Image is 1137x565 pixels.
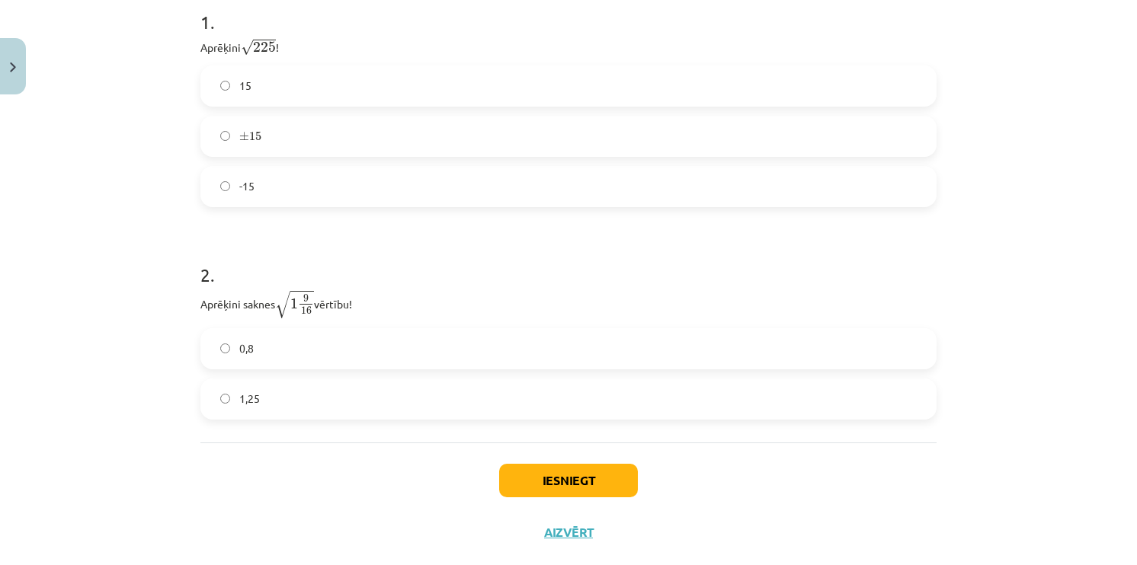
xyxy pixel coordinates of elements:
input: 15 [220,81,230,91]
span: √ [241,40,253,56]
span: 0,8 [239,340,254,356]
span: 225 [253,42,276,53]
span: -15 [239,178,255,194]
input: -15 [220,181,230,191]
input: 0,8 [220,343,230,353]
button: Aizvērt [540,525,597,540]
span: 15 [239,78,251,94]
img: icon-close-lesson-0947bae3869378f0d4975bcd49f059093ad1ed9edebbc8119c70593378902aed.svg [10,62,16,72]
span: 16 [301,307,312,314]
p: Aprēķini saknes vērtību! [200,289,937,319]
input: 1,25 [220,394,230,404]
span: 15 [249,132,261,141]
span: 9 [303,295,309,302]
h1: 2 . [200,238,937,285]
p: Aprēķini ! [200,37,937,56]
span: 1 [290,298,298,309]
span: ± [239,132,249,141]
span: 1,25 [239,391,260,407]
span: √ [275,291,290,318]
button: Iesniegt [499,464,638,497]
